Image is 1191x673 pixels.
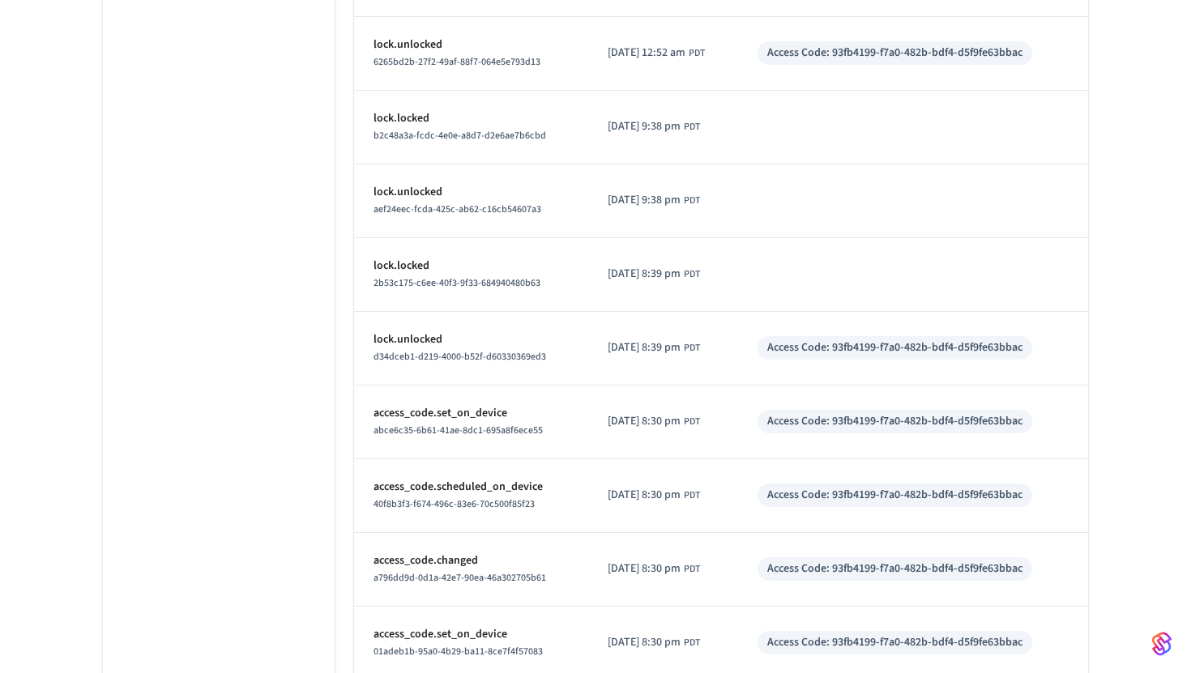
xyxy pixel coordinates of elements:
[608,339,700,356] div: America/Los_Angeles
[608,118,681,135] span: [DATE] 9:38 pm
[374,276,540,290] span: 2b53c175-c6ee-40f3-9f33-684940480b63
[374,424,543,437] span: abce6c35-6b61-41ae-8dc1-695a8f6ece55
[374,645,543,658] span: 01adeb1b-95a0-4b29-ba11-8ce7f4f57083
[608,192,681,209] span: [DATE] 9:38 pm
[374,350,546,364] span: d34dceb1-d219-4000-b52f-d60330369ed3
[684,120,700,134] span: PDT
[689,46,705,61] span: PDT
[684,267,700,282] span: PDT
[767,45,1022,62] div: Access Code: 93fb4199-f7a0-482b-bdf4-d5f9fe63bbac
[608,266,700,283] div: America/Los_Angeles
[684,488,700,503] span: PDT
[374,202,541,216] span: aef24eec-fcda-425c-ab62-c16cb54607a3
[608,45,685,62] span: [DATE] 12:52 am
[608,192,700,209] div: America/Los_Angeles
[374,626,569,643] p: access_code.set_on_device
[767,560,1022,577] div: Access Code: 93fb4199-f7a0-482b-bdf4-d5f9fe63bbac
[374,129,546,143] span: b2c48a3a-fcdc-4e0e-a8d7-d2e6ae7b6cbd
[608,413,700,430] div: America/Los_Angeles
[374,571,546,585] span: a796dd9d-0d1a-42e7-90ea-46a302705b61
[767,339,1022,356] div: Access Code: 93fb4199-f7a0-482b-bdf4-d5f9fe63bbac
[608,634,700,651] div: America/Los_Angeles
[374,552,569,569] p: access_code.changed
[608,413,681,430] span: [DATE] 8:30 pm
[374,258,569,275] p: lock.locked
[608,118,700,135] div: America/Los_Angeles
[374,479,569,496] p: access_code.scheduled_on_device
[767,487,1022,504] div: Access Code: 93fb4199-f7a0-482b-bdf4-d5f9fe63bbac
[374,331,569,348] p: lock.unlocked
[767,634,1022,651] div: Access Code: 93fb4199-f7a0-482b-bdf4-d5f9fe63bbac
[374,110,569,127] p: lock.locked
[684,562,700,577] span: PDT
[608,560,681,577] span: [DATE] 8:30 pm
[608,487,681,504] span: [DATE] 8:30 pm
[374,405,569,422] p: access_code.set_on_device
[684,341,700,356] span: PDT
[684,194,700,208] span: PDT
[684,636,700,650] span: PDT
[608,634,681,651] span: [DATE] 8:30 pm
[374,184,569,201] p: lock.unlocked
[1152,631,1172,657] img: SeamLogoGradient.69752ec5.svg
[608,487,700,504] div: America/Los_Angeles
[608,560,700,577] div: America/Los_Angeles
[608,266,681,283] span: [DATE] 8:39 pm
[608,45,705,62] div: America/Los_Angeles
[767,413,1022,430] div: Access Code: 93fb4199-f7a0-482b-bdf4-d5f9fe63bbac
[608,339,681,356] span: [DATE] 8:39 pm
[374,36,569,53] p: lock.unlocked
[374,55,540,69] span: 6265bd2b-27f2-49af-88f7-064e5e793d13
[684,415,700,429] span: PDT
[374,497,535,511] span: 40f8b3f3-f674-496c-83e6-70c500f85f23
